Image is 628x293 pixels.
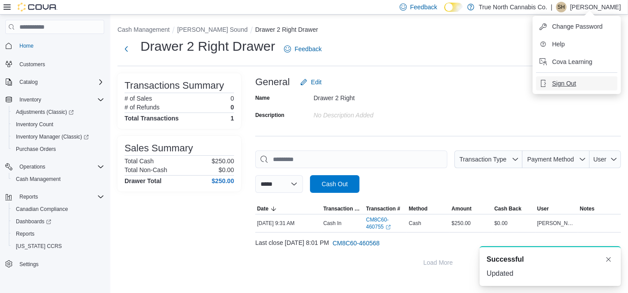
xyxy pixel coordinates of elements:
span: Home [16,40,104,51]
a: Cash Management [12,174,64,184]
h3: General [255,77,290,87]
div: $0.00 [492,218,535,229]
h4: 1 [231,115,234,122]
span: Reports [12,229,104,239]
button: Edit [297,73,325,91]
div: No Description added [314,108,432,119]
p: [PERSON_NAME] [570,2,621,12]
button: Inventory [2,94,108,106]
button: Date [255,203,322,214]
button: Inventory Count [9,118,108,131]
span: Cova Learning [552,57,592,66]
button: Cova Learning [536,55,617,69]
a: Dashboards [12,216,55,227]
span: Settings [19,261,38,268]
button: User [590,150,621,168]
span: Cash [409,220,421,227]
a: Home [16,41,37,51]
button: Cash Management [9,173,108,185]
button: Purchase Orders [9,143,108,155]
p: True North Cannabis Co. [479,2,547,12]
a: Reports [12,229,38,239]
span: Date [257,205,269,212]
button: Help [536,37,617,51]
button: Payment Method [522,150,590,168]
a: Customers [16,59,49,70]
a: Adjustments (Classic) [12,107,77,117]
button: Notes [578,203,621,214]
a: [US_STATE] CCRS [12,241,65,252]
span: Dashboards [16,218,51,225]
span: Operations [16,162,104,172]
span: Dashboards [12,216,104,227]
div: [DATE] 9:31 AM [255,218,322,229]
span: Sign Out [552,79,576,88]
button: [US_STATE] CCRS [9,240,108,252]
div: Drawer 2 Right [314,91,432,101]
button: Canadian Compliance [9,203,108,215]
span: Inventory Manager (Classic) [16,133,89,140]
span: Purchase Orders [12,144,104,154]
div: Sherry Harrison [556,2,567,12]
span: Notes [580,205,594,212]
span: Reports [16,192,104,202]
span: Method [409,205,428,212]
span: [US_STATE] CCRS [16,243,62,250]
button: Next [117,40,135,58]
p: | [551,2,552,12]
span: Cash Management [12,174,104,184]
button: CM8C60-460568 [329,234,383,252]
span: CM8C60-460568 [333,239,380,248]
button: Transaction Type [322,203,364,214]
button: Cash Management [117,26,170,33]
span: Reports [16,230,34,237]
a: Settings [16,259,42,270]
button: Cash Out [310,175,359,193]
span: Help [552,40,565,49]
a: Inventory Manager (Classic) [12,131,92,142]
a: Feedback [280,40,325,58]
span: Successful [487,254,524,265]
span: Inventory [19,96,41,103]
h3: Transactions Summary [125,80,224,91]
button: Method [407,203,450,214]
h4: Drawer Total [125,177,162,184]
svg: External link [386,225,391,230]
p: Cash In [323,220,341,227]
span: Washington CCRS [12,241,104,252]
span: Adjustments (Classic) [12,107,104,117]
span: Catalog [16,77,104,87]
span: Customers [16,58,104,69]
button: Amount [450,203,493,214]
a: Inventory Count [12,119,57,130]
button: Customers [2,57,108,70]
h4: Total Transactions [125,115,179,122]
span: Cash Out [322,180,348,188]
h3: Sales Summary [125,143,193,154]
a: Purchase Orders [12,144,60,154]
span: Edit [311,78,322,86]
span: Cash Back [494,205,521,212]
span: SH [558,2,565,12]
span: $250.00 [452,220,471,227]
div: Notification [487,254,614,265]
span: Canadian Compliance [16,206,68,213]
span: Operations [19,163,45,170]
span: Adjustments (Classic) [16,109,74,116]
span: Reports [19,193,38,200]
h6: Total Non-Cash [125,166,167,173]
span: Feedback [295,45,322,53]
button: Home [2,39,108,52]
button: Inventory [16,94,45,105]
div: Updated [487,268,614,279]
button: Reports [2,191,108,203]
span: Inventory Count [16,121,53,128]
button: [PERSON_NAME] Sound [177,26,248,33]
button: Cash Back [492,203,535,214]
span: Change Password [552,22,602,31]
h6: # of Refunds [125,104,159,111]
a: Adjustments (Classic) [9,106,108,118]
button: Settings [2,258,108,270]
button: Transaction # [364,203,407,214]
